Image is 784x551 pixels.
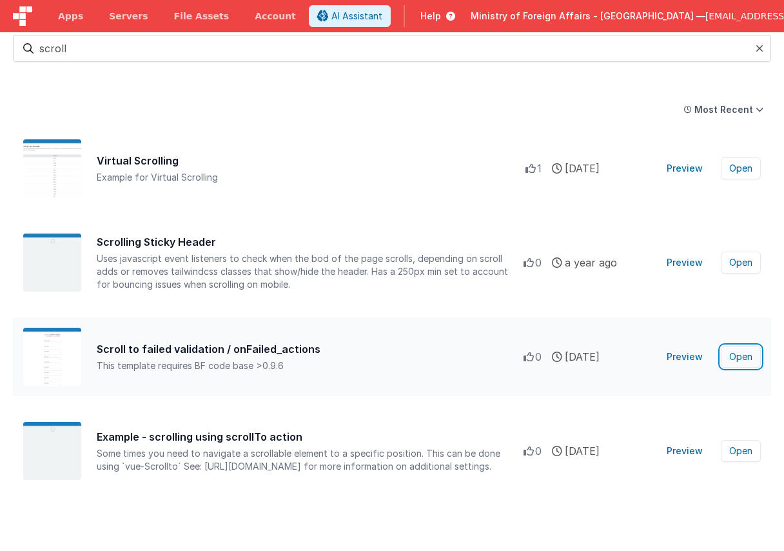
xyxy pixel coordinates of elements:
[565,161,600,176] span: [DATE]
[565,255,617,270] span: a year ago
[565,349,600,365] span: [DATE]
[537,161,542,176] span: 1
[721,440,761,462] button: Open
[659,346,710,367] button: Preview
[331,10,382,23] span: AI Assistant
[659,252,710,273] button: Preview
[97,359,524,372] div: This template requires BF code base >0.9.6
[58,10,83,23] span: Apps
[721,346,761,368] button: Open
[676,98,771,121] button: Most Recent
[109,10,148,23] span: Servers
[694,103,753,116] div: Most Recent
[97,234,524,250] div: Scrolling Sticky Header
[471,10,705,23] span: Ministry of Foreign Affairs - [GEOGRAPHIC_DATA] —
[97,171,525,184] div: Example for Virtual Scrolling
[721,157,761,179] button: Open
[565,443,600,459] span: [DATE]
[721,252,761,274] button: Open
[13,35,771,62] input: Search examples and demos
[97,341,524,357] div: Scroll to failed validation / onFailed_actions
[659,158,710,179] button: Preview
[97,252,524,291] div: Uses javascript event listeners to check when the bod of the page scrolls, depending on scroll ad...
[420,10,441,23] span: Help
[97,153,525,168] div: Virtual Scrolling
[174,10,230,23] span: File Assets
[97,447,524,473] div: Some times you need to navigate a scrollable element to a specific position. This can be done usi...
[535,349,542,365] span: 0
[309,5,391,27] button: AI Assistant
[97,429,524,445] div: Example - scrolling using scrollTo action
[535,443,542,459] span: 0
[535,255,542,270] span: 0
[659,441,710,461] button: Preview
